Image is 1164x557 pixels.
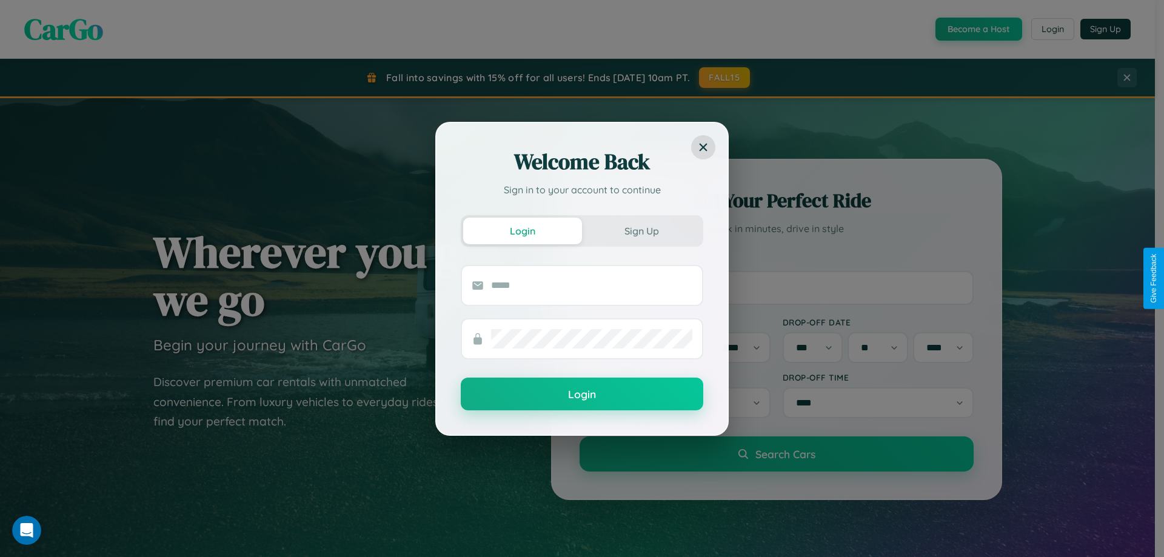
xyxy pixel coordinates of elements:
[12,516,41,545] iframe: Intercom live chat
[1149,254,1158,303] div: Give Feedback
[463,218,582,244] button: Login
[461,378,703,410] button: Login
[461,147,703,176] h2: Welcome Back
[582,218,701,244] button: Sign Up
[461,182,703,197] p: Sign in to your account to continue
